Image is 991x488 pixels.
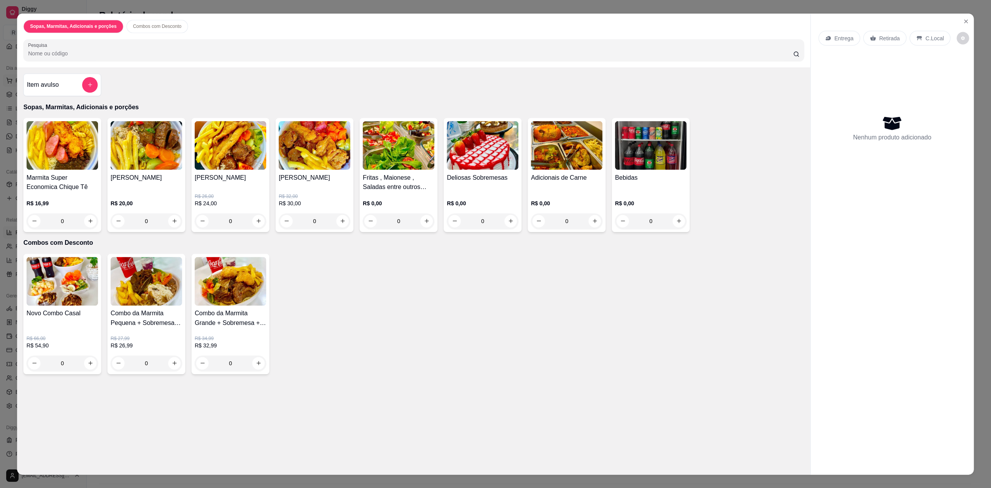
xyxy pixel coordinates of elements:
p: R$ 54,90 [27,341,98,349]
p: Combos com Desconto [133,23,181,29]
p: R$ 16,99 [27,199,98,207]
h4: [PERSON_NAME] [195,173,266,182]
p: R$ 30,00 [279,199,350,207]
p: R$ 66,00 [27,335,98,341]
input: Pesquisa [28,49,793,57]
h4: Combo da Marmita Pequena + Sobremesa + Refri Lata [111,309,182,327]
p: R$ 34,99 [195,335,266,341]
p: Sopas, Marmitas, Adicionais e porções [30,23,117,29]
p: Sopas, Marmitas, Adicionais e porções [24,102,804,112]
p: R$ 0,00 [363,199,434,207]
p: R$ 32,99 [195,341,266,349]
button: decrease-product-quantity [957,32,969,44]
h4: Deliosas Sobremesas [447,173,519,182]
h4: Marmita Super Economica Chique Tê [27,173,98,191]
p: R$ 20,00 [111,199,182,207]
button: add-separate-item [82,77,98,92]
label: Pesquisa [28,42,50,48]
h4: Adicionais de Carne [531,173,603,182]
p: R$ 32,00 [279,193,350,199]
p: R$ 0,00 [447,199,519,207]
p: R$ 0,00 [615,199,687,207]
img: product-image [615,121,687,170]
img: product-image [27,257,98,306]
img: product-image [111,121,182,170]
p: R$ 26,99 [111,341,182,349]
h4: Bebidas [615,173,687,182]
h4: [PERSON_NAME] [111,173,182,182]
p: Nenhum produto adicionado [853,132,931,142]
h4: Fritas , Maionese , Saladas entre outros… [363,173,434,191]
h4: [PERSON_NAME] [279,173,350,182]
p: R$ 26,00 [195,193,266,199]
img: product-image [111,257,182,306]
img: product-image [195,257,266,306]
p: C.Local [926,34,944,42]
h4: Novo Combo Casal [27,309,98,318]
img: product-image [279,121,350,170]
p: Retirada [879,34,900,42]
p: R$ 0,00 [531,199,603,207]
img: product-image [195,121,266,170]
p: Combos com Desconto [24,238,804,247]
h4: Combo da Marmita Grande + Sobremesa + Refri Lata [195,309,266,327]
p: R$ 27,99 [111,335,182,341]
img: product-image [531,121,603,170]
p: R$ 24,00 [195,199,266,207]
img: product-image [447,121,519,170]
button: Close [960,15,972,27]
img: product-image [363,121,434,170]
img: product-image [27,121,98,170]
h4: Item avulso [27,80,59,89]
p: Entrega [835,34,854,42]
